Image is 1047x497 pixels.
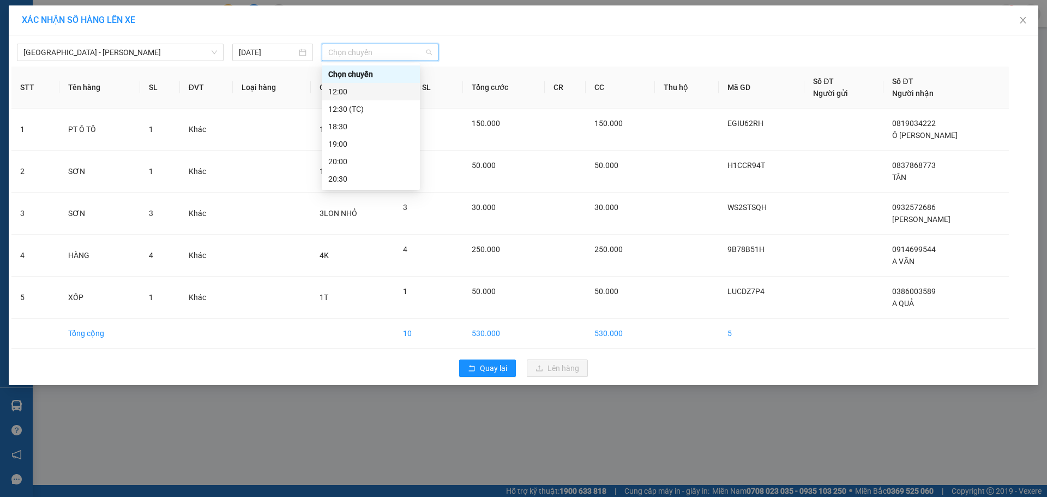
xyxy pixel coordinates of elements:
[727,287,765,296] span: LUCDZ7P4
[22,15,135,25] span: XÁC NHẬN SỐ HÀNG LÊN XE
[892,161,936,170] span: 0837868773
[320,167,328,176] span: 1T
[892,287,936,296] span: 0386003589
[468,364,476,373] span: rollback
[180,151,233,193] td: Khác
[1019,16,1027,25] span: close
[655,67,719,109] th: Thu hộ
[719,319,804,349] td: 5
[180,235,233,277] td: Khác
[149,125,153,134] span: 1
[727,161,765,170] span: H1CCR94T
[403,203,407,212] span: 3
[813,77,834,86] span: Số ĐT
[545,67,586,109] th: CR
[149,209,153,218] span: 3
[892,257,914,266] span: A VĂN
[472,119,500,128] span: 150.000
[11,235,59,277] td: 4
[594,245,623,254] span: 250.000
[149,251,153,260] span: 4
[320,209,357,218] span: 3LON NHỎ
[892,245,936,254] span: 0914699544
[59,151,140,193] td: SƠN
[233,67,311,109] th: Loại hàng
[480,362,507,374] span: Quay lại
[322,65,420,83] div: Chọn chuyến
[594,203,618,212] span: 30.000
[727,203,767,212] span: WS2STSQH
[403,287,407,296] span: 1
[892,89,934,98] span: Người nhận
[11,151,59,193] td: 2
[328,173,413,185] div: 20:30
[11,67,59,109] th: STT
[180,277,233,319] td: Khác
[594,119,623,128] span: 150.000
[727,245,765,254] span: 9B78B51H
[328,121,413,133] div: 18:30
[586,67,655,109] th: CC
[892,119,936,128] span: 0819034222
[320,251,329,260] span: 4K
[472,287,496,296] span: 50.000
[239,46,297,58] input: 12/08/2025
[459,360,516,377] button: rollbackQuay lại
[472,161,496,170] span: 50.000
[719,67,804,109] th: Mã GD
[394,67,463,109] th: Tổng SL
[59,109,140,151] td: PT Ô TÔ
[892,299,914,308] span: A QUẢ
[180,193,233,235] td: Khác
[320,293,328,302] span: 1T
[594,287,618,296] span: 50.000
[472,245,500,254] span: 250.000
[59,193,140,235] td: SƠN
[1008,5,1038,36] button: Close
[892,203,936,212] span: 0932572686
[320,125,329,134] span: 1K
[463,67,545,109] th: Tổng cước
[180,67,233,109] th: ĐVT
[586,319,655,349] td: 530.000
[149,167,153,176] span: 1
[23,44,217,61] span: Hà Nội - Quảng Bình
[11,109,59,151] td: 1
[180,109,233,151] td: Khác
[328,103,413,115] div: 12:30 (TC)
[403,245,407,254] span: 4
[11,193,59,235] td: 3
[59,67,140,109] th: Tên hàng
[463,319,545,349] td: 530.000
[140,67,180,109] th: SL
[892,215,950,224] span: [PERSON_NAME]
[472,203,496,212] span: 30.000
[594,161,618,170] span: 50.000
[59,235,140,277] td: HÀNG
[328,138,413,150] div: 19:00
[527,360,588,377] button: uploadLên hàng
[328,86,413,98] div: 12:00
[328,68,413,80] div: Chọn chuyến
[11,277,59,319] td: 5
[892,173,906,182] span: TÂN
[328,44,432,61] span: Chọn chuyến
[311,67,394,109] th: Ghi chú
[892,131,958,140] span: Ô [PERSON_NAME]
[727,119,763,128] span: EGIU62RH
[813,89,848,98] span: Người gửi
[59,277,140,319] td: XỐP
[328,155,413,167] div: 20:00
[394,319,463,349] td: 10
[149,293,153,302] span: 1
[892,77,913,86] span: Số ĐT
[59,319,140,349] td: Tổng cộng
